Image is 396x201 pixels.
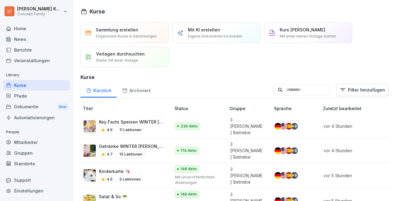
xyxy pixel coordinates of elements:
[3,137,70,148] a: Mitarbeiter
[230,105,271,112] p: Gruppe
[84,145,96,157] img: mulypnzp5iwaud4jbn7vt4vl.png
[99,193,143,200] p: Salat & So 🥗
[3,127,70,137] p: People
[3,70,70,80] p: Library
[175,174,220,185] p: Mit unveröffentlichten Änderungen
[181,192,197,197] p: 148 Aktiv
[99,168,143,174] p: Kinderkarte 🦄
[174,105,227,112] p: Status
[17,12,62,16] p: Concept Family
[96,27,138,33] p: Sammlung erstellen
[80,74,389,81] h3: Kurse
[323,147,386,154] p: vor 4 Stunden
[280,147,287,154] img: us.svg
[99,143,165,149] p: Getränke WINTER [PERSON_NAME] 🥤
[280,34,336,39] p: Mit einer leeren Vorlage starten
[181,166,197,172] p: 148 Aktiv
[96,58,138,63] p: Starte mit einer Vorlage
[280,27,325,33] p: Kurs [PERSON_NAME]
[3,101,70,113] div: Dokumente
[84,169,96,181] img: hnpnnr9tv292r80l0gdrnijs.png
[274,105,320,112] p: Sprache
[230,141,264,160] p: 3 [PERSON_NAME] Betriebe
[107,177,113,182] p: 4.6
[80,82,117,98] a: Kürzlich
[96,51,145,57] p: Vorlagen durchsuchen
[3,80,70,91] a: Kurse
[3,34,70,45] a: News
[3,185,70,196] a: Einstellungen
[323,123,386,129] p: vor 4 Stunden
[291,172,298,179] div: + 8
[99,119,165,125] p: Key Facts Speisen WINTER [PERSON_NAME] 🥗
[275,147,281,154] img: de.svg
[58,103,68,110] div: New
[3,175,70,185] div: Support
[117,151,145,158] p: 15 Lektionen
[117,126,144,134] p: 11 Lektionen
[90,7,105,16] h1: Kurse
[275,172,281,179] img: de.svg
[117,82,156,98] a: Archiviert
[291,123,298,130] div: + 8
[17,6,62,12] p: [PERSON_NAME] Komarov
[107,152,113,157] p: 4.7
[3,158,70,169] a: Standorte
[107,127,113,133] p: 4.6
[3,148,70,158] a: Gruppen
[3,112,70,123] a: Automatisierungen
[84,120,96,132] img: ugdxy5t4k9p24q0gnvfm2s1h.png
[83,105,172,112] p: Titel
[181,124,198,129] p: 236 Aktiv
[286,123,292,130] img: es.svg
[3,23,70,34] a: Home
[188,34,242,39] p: Eigene Dokumente hochladen
[188,27,220,33] p: Mit KI erstellen
[336,84,389,96] button: Filter hinzufügen
[323,105,393,112] p: Zuletzt bearbeitet
[230,166,264,185] p: 3 [PERSON_NAME] Betriebe
[280,172,287,179] img: us.svg
[3,101,70,113] a: DokumenteNew
[230,117,264,136] p: 3 [PERSON_NAME] Betriebe
[286,172,292,179] img: es.svg
[275,123,281,130] img: de.svg
[3,45,70,55] a: Berichte
[323,172,386,179] p: vor 5 Stunden
[181,148,197,153] p: 174 Aktiv
[3,91,70,101] a: Pfade
[117,176,143,183] p: 5 Lektionen
[286,147,292,154] img: es.svg
[3,55,70,66] a: Veranstaltungen
[96,34,157,39] p: Organisiere Kurse in Sammlungen
[280,123,287,130] img: us.svg
[291,147,298,154] div: + 8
